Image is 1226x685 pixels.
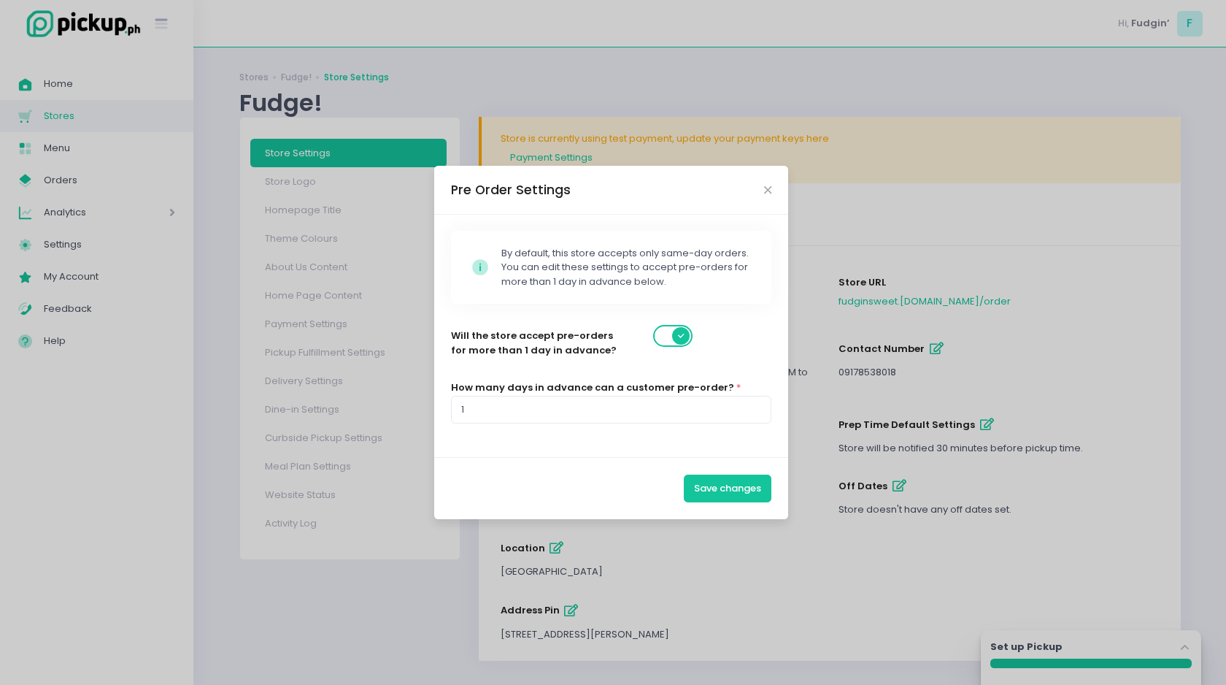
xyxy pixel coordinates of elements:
[451,396,772,424] input: 0
[451,180,571,199] div: Pre Order Settings
[442,322,639,364] label: Will the store accept pre-orders for more than 1 day in advance?
[764,186,771,194] button: Close
[684,475,771,502] button: Save changes
[451,380,734,395] label: How many days in advance can a customer pre-order?
[501,246,752,289] div: By default, this store accepts only same-day orders. You can edit these settings to accept pre-or...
